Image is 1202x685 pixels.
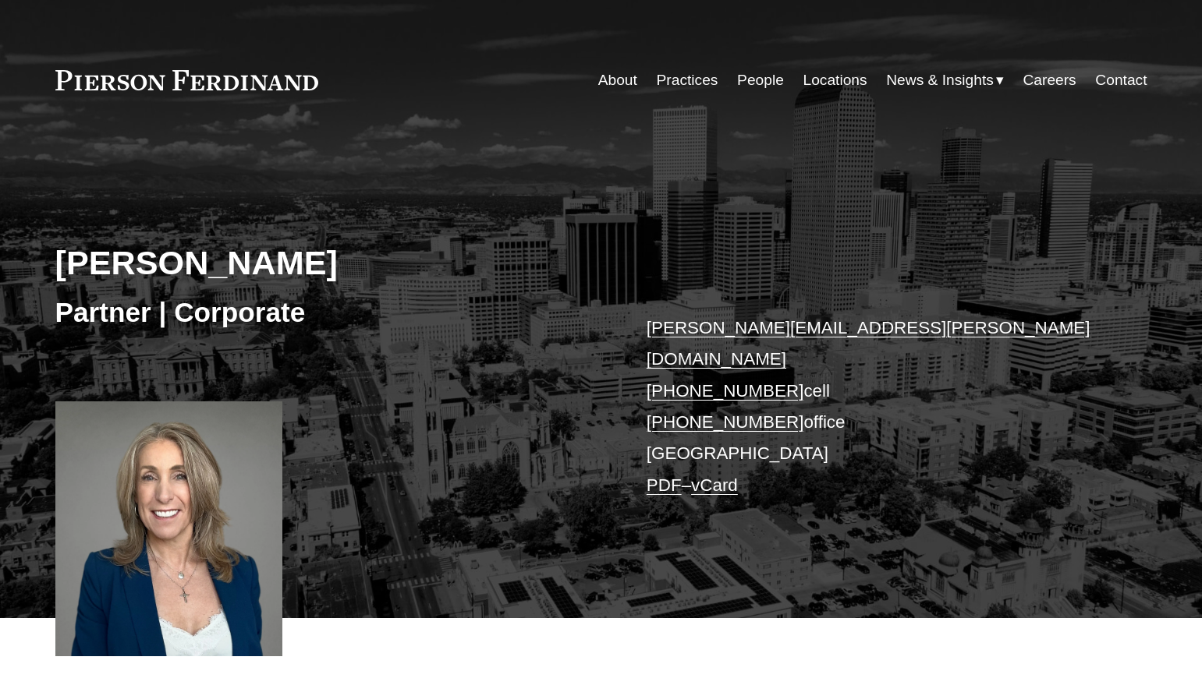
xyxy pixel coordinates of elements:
a: [PHONE_NUMBER] [647,381,804,401]
a: About [598,65,637,95]
span: News & Insights [886,67,994,94]
h2: [PERSON_NAME] [55,242,601,283]
a: Locations [803,65,867,95]
a: [PERSON_NAME][EMAIL_ADDRESS][PERSON_NAME][DOMAIN_NAME] [647,318,1090,369]
a: People [737,65,784,95]
a: Practices [657,65,718,95]
a: Careers [1023,65,1076,95]
a: Contact [1095,65,1147,95]
a: PDF [647,475,682,495]
a: vCard [691,475,738,495]
p: cell office [GEOGRAPHIC_DATA] – [647,312,1101,501]
h3: Partner | Corporate [55,295,601,330]
a: [PHONE_NUMBER] [647,412,804,432]
a: folder dropdown [886,65,1004,95]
